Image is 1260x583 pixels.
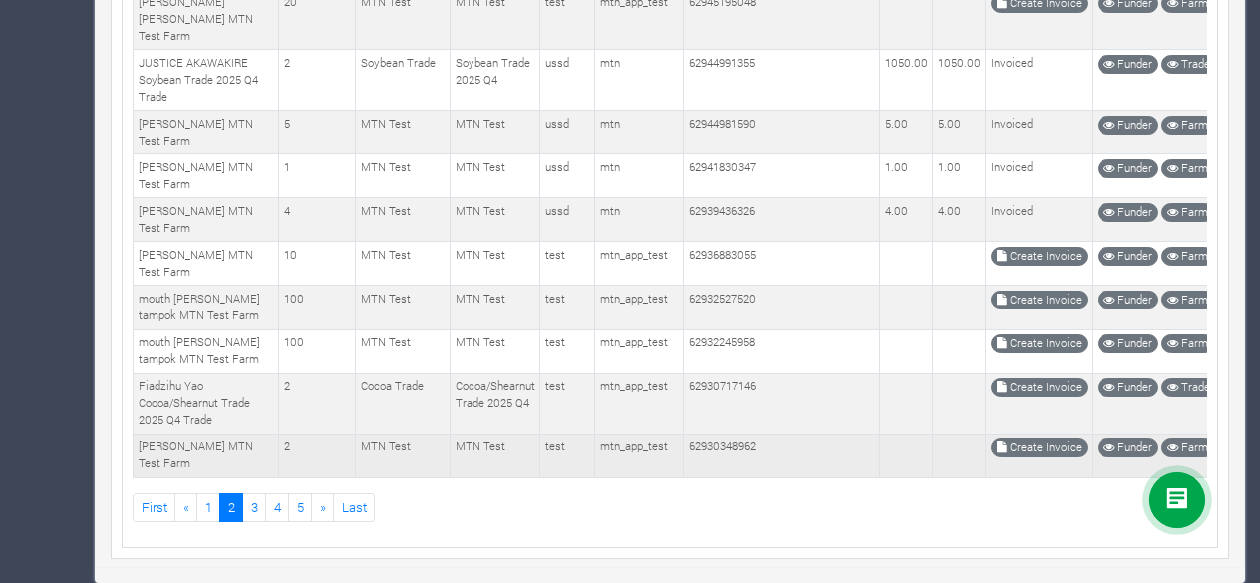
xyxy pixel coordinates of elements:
[279,154,356,198] td: 1
[451,111,540,154] td: MTN Test
[356,329,451,373] td: MTN Test
[1161,116,1214,135] a: Farm
[540,111,595,154] td: ussd
[451,198,540,242] td: MTN Test
[1098,55,1158,74] a: Funder
[1098,378,1158,397] a: Funder
[1098,116,1158,135] a: Funder
[288,493,312,522] a: 5
[991,438,1088,457] a: Create Invoice
[540,198,595,242] td: ussd
[219,493,243,522] a: 2
[540,50,595,111] td: ussd
[451,434,540,477] td: MTN Test
[356,154,451,198] td: MTN Test
[196,493,220,522] a: 1
[1098,247,1158,266] a: Funder
[595,434,684,477] td: mtn_app_test
[279,111,356,154] td: 5
[684,50,880,111] td: 62944991355
[684,373,880,434] td: 62930717146
[1098,291,1158,310] a: Funder
[134,198,279,242] td: [PERSON_NAME] MTN Test Farm
[1161,203,1214,222] a: Farm
[134,111,279,154] td: [PERSON_NAME] MTN Test Farm
[1098,334,1158,353] a: Funder
[183,498,189,516] span: «
[451,373,540,434] td: Cocoa/Shearnut Trade 2025 Q4
[986,50,1093,111] td: Invoiced
[933,50,986,111] td: 1050.00
[451,286,540,330] td: MTN Test
[1161,159,1214,178] a: Farm
[986,198,1093,242] td: Invoiced
[595,198,684,242] td: mtn
[933,198,986,242] td: 4.00
[595,329,684,373] td: mtn_app_test
[279,286,356,330] td: 100
[880,154,933,198] td: 1.00
[265,493,289,522] a: 4
[540,434,595,477] td: test
[133,493,175,522] a: First
[279,242,356,286] td: 10
[356,434,451,477] td: MTN Test
[684,111,880,154] td: 62944981590
[880,111,933,154] td: 5.00
[540,373,595,434] td: test
[133,493,1207,522] nav: Page Navigation
[279,434,356,477] td: 2
[880,50,933,111] td: 1050.00
[1098,438,1158,457] a: Funder
[134,373,279,434] td: Fiadzihu Yao Cocoa/Shearnut Trade 2025 Q4 Trade
[356,286,451,330] td: MTN Test
[1161,334,1214,353] a: Farm
[320,498,326,516] span: »
[540,329,595,373] td: test
[595,50,684,111] td: mtn
[991,334,1088,353] a: Create Invoice
[684,198,880,242] td: 62939436326
[451,50,540,111] td: Soybean Trade 2025 Q4
[986,154,1093,198] td: Invoiced
[451,329,540,373] td: MTN Test
[279,329,356,373] td: 100
[356,198,451,242] td: MTN Test
[595,373,684,434] td: mtn_app_test
[356,242,451,286] td: MTN Test
[595,242,684,286] td: mtn_app_test
[356,50,451,111] td: Soybean Trade
[595,154,684,198] td: mtn
[991,378,1088,397] a: Create Invoice
[134,286,279,330] td: mouth [PERSON_NAME] tampok MTN Test Farm
[1161,247,1214,266] a: Farm
[134,242,279,286] td: [PERSON_NAME] MTN Test Farm
[134,50,279,111] td: JUSTICE AKAWAKIRE Soybean Trade 2025 Q4 Trade
[451,154,540,198] td: MTN Test
[684,154,880,198] td: 62941830347
[684,434,880,477] td: 62930348962
[333,493,375,522] a: Last
[595,111,684,154] td: mtn
[684,286,880,330] td: 62932527520
[1098,159,1158,178] a: Funder
[279,198,356,242] td: 4
[356,111,451,154] td: MTN Test
[1098,203,1158,222] a: Funder
[279,373,356,434] td: 2
[1161,291,1214,310] a: Farm
[684,242,880,286] td: 62936883055
[540,154,595,198] td: ussd
[1161,378,1216,397] a: Trade
[451,242,540,286] td: MTN Test
[1161,55,1216,74] a: Trade
[279,50,356,111] td: 2
[933,154,986,198] td: 1.00
[933,111,986,154] td: 5.00
[134,154,279,198] td: [PERSON_NAME] MTN Test Farm
[986,111,1093,154] td: Invoiced
[991,291,1088,310] a: Create Invoice
[1161,438,1214,457] a: Farm
[684,329,880,373] td: 62932245958
[356,373,451,434] td: Cocoa Trade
